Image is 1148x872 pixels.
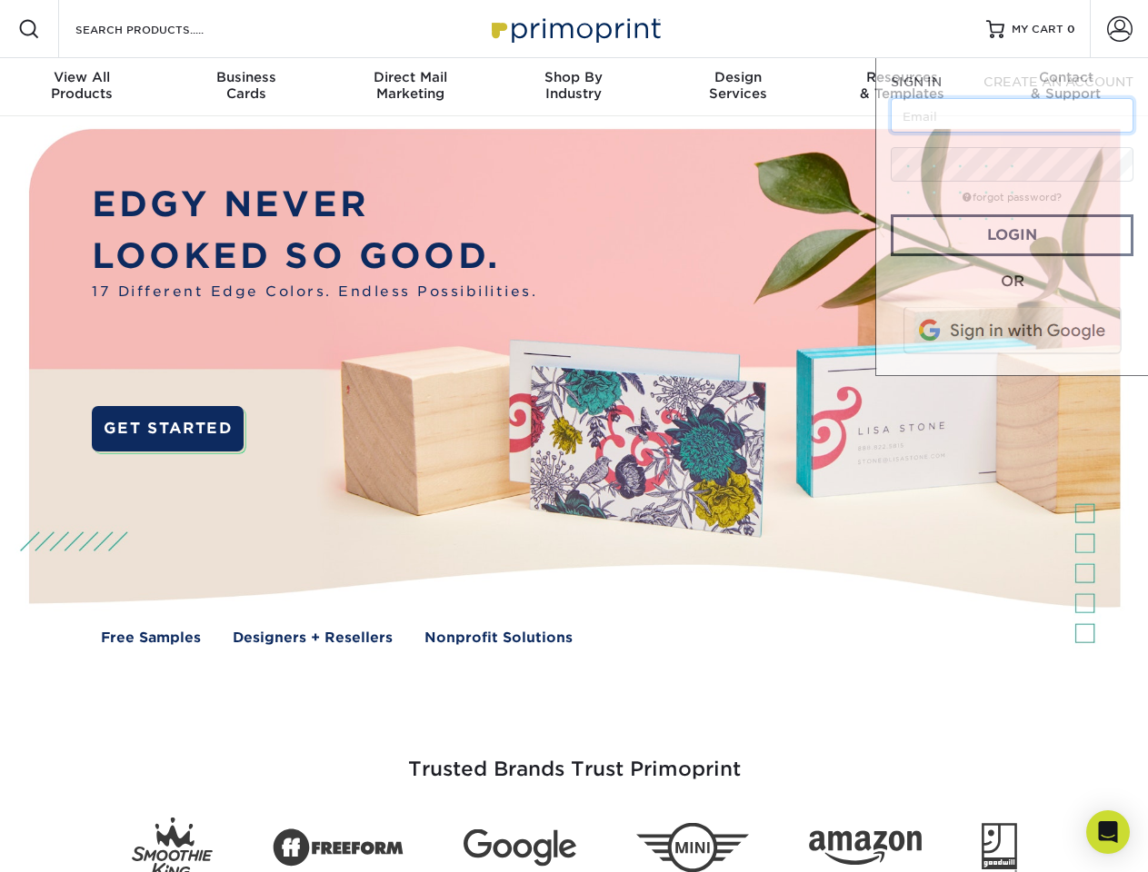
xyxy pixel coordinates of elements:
[328,69,492,102] div: Marketing
[492,58,655,116] a: Shop ByIndustry
[424,628,573,649] a: Nonprofit Solutions
[328,58,492,116] a: Direct MailMarketing
[1067,23,1075,35] span: 0
[233,628,393,649] a: Designers + Resellers
[164,58,327,116] a: BusinessCards
[92,282,537,302] span: 17 Different Edge Colors. Endless Possibilities.
[92,231,537,282] p: LOOKED SO GOOD.
[328,69,492,85] span: Direct Mail
[43,714,1106,803] h3: Trusted Brands Trust Primoprint
[983,74,1133,89] span: CREATE AN ACCOUNT
[982,823,1017,872] img: Goodwill
[820,69,983,85] span: Resources
[820,58,983,116] a: Resources& Templates
[820,69,983,102] div: & Templates
[464,829,576,867] img: Google
[492,69,655,85] span: Shop By
[656,69,820,85] span: Design
[92,179,537,231] p: EDGY NEVER
[101,628,201,649] a: Free Samples
[891,98,1133,133] input: Email
[484,9,665,48] img: Primoprint
[164,69,327,85] span: Business
[656,58,820,116] a: DesignServices
[891,74,942,89] span: SIGN IN
[963,192,1062,203] a: forgot password?
[809,831,922,866] img: Amazon
[74,18,251,40] input: SEARCH PRODUCTS.....
[656,69,820,102] div: Services
[891,214,1133,256] a: Login
[492,69,655,102] div: Industry
[1086,810,1130,854] div: Open Intercom Messenger
[1012,22,1063,37] span: MY CART
[891,271,1133,292] div: OR
[92,406,244,451] a: GET STARTED
[164,69,327,102] div: Cards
